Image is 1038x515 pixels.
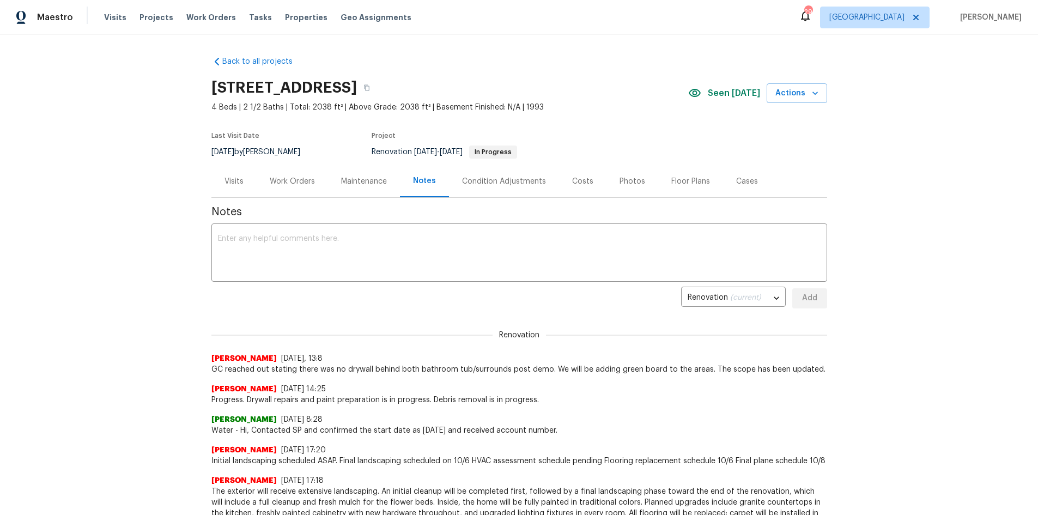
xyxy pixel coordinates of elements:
div: Renovation (current) [681,285,786,312]
span: [PERSON_NAME] [211,445,277,456]
span: Initial landscaping scheduled ASAP. Final landscaping scheduled on 10/6 HVAC assessment schedule ... [211,456,827,466]
span: Visits [104,12,126,23]
h2: [STREET_ADDRESS] [211,82,357,93]
span: (current) [730,294,761,301]
div: Photos [620,176,645,187]
span: [DATE] 17:18 [281,477,324,484]
span: GC reached out stating there was no drywall behind both bathroom tub/surrounds post demo. We will... [211,364,827,375]
div: by [PERSON_NAME] [211,146,313,159]
span: [PERSON_NAME] [956,12,1022,23]
div: Visits [224,176,244,187]
a: Back to all projects [211,56,316,67]
span: Maestro [37,12,73,23]
span: Renovation [372,148,517,156]
div: Work Orders [270,176,315,187]
span: Tasks [249,14,272,21]
span: Progress. Drywall repairs and paint preparation is in progress. Debris removal is in progress. [211,395,827,405]
span: [DATE] 14:25 [281,385,326,393]
span: [DATE] 8:28 [281,416,323,423]
span: Projects [139,12,173,23]
span: Geo Assignments [341,12,411,23]
div: Cases [736,176,758,187]
span: Notes [211,207,827,217]
span: Properties [285,12,327,23]
span: Water - Hi, Contacted SP and confirmed the start date as [DATE] and received account number. [211,425,827,436]
button: Copy Address [357,78,377,98]
span: Actions [775,87,818,100]
span: [DATE] [440,148,463,156]
span: Work Orders [186,12,236,23]
div: Notes [413,175,436,186]
span: In Progress [470,149,516,155]
button: Actions [767,83,827,104]
span: Last Visit Date [211,132,259,139]
span: [PERSON_NAME] [211,353,277,364]
span: [DATE] [211,148,234,156]
span: [PERSON_NAME] [211,414,277,425]
div: 29 [804,7,812,17]
span: Seen [DATE] [708,88,760,99]
span: [PERSON_NAME] [211,475,277,486]
span: Renovation [493,330,546,341]
span: [DATE] [414,148,437,156]
span: Project [372,132,396,139]
div: Condition Adjustments [462,176,546,187]
span: - [414,148,463,156]
span: [DATE], 13:8 [281,355,323,362]
div: Floor Plans [671,176,710,187]
span: 4 Beds | 2 1/2 Baths | Total: 2038 ft² | Above Grade: 2038 ft² | Basement Finished: N/A | 1993 [211,102,688,113]
span: [PERSON_NAME] [211,384,277,395]
span: [DATE] 17:20 [281,446,326,454]
div: Maintenance [341,176,387,187]
span: [GEOGRAPHIC_DATA] [829,12,905,23]
div: Costs [572,176,593,187]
